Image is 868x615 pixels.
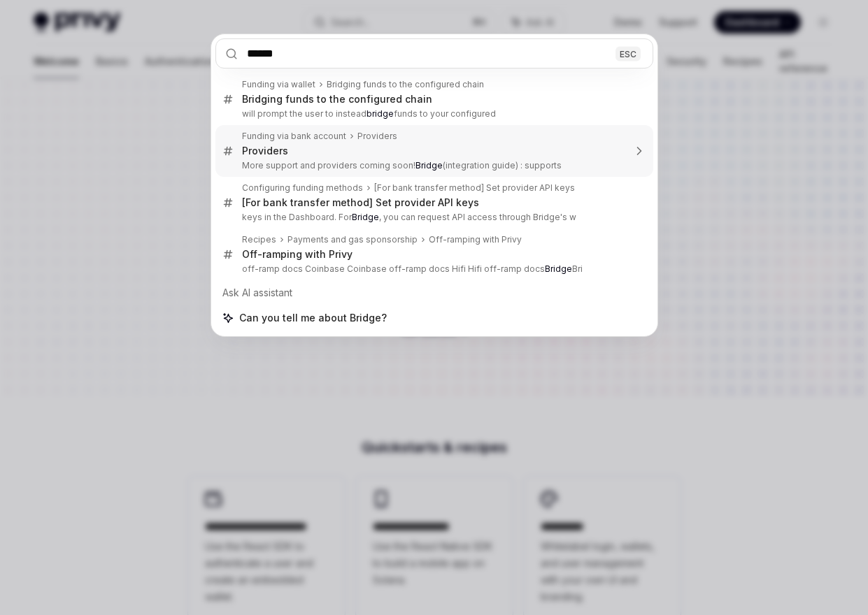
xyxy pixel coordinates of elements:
div: Payments and gas sponsorship [287,234,418,245]
p: More support and providers coming soon! (integration guide) : supports [242,160,624,171]
div: Bridging funds to the configured chain [242,93,432,106]
div: [For bank transfer method] Set provider API keys [242,196,479,209]
b: Bridge [352,212,379,222]
div: Ask AI assistant [215,280,653,305]
p: keys in the Dashboard. For , you can request API access through Bridge's w [242,212,624,223]
div: ESC [616,46,641,61]
div: Off-ramping with Privy [429,234,522,245]
b: bridge [367,108,394,119]
div: Funding via bank account [242,131,346,142]
p: off-ramp docs Coinbase Coinbase off-ramp docs Hifi Hifi off-ramp docs Bri [242,263,624,275]
p: will prompt the user to instead funds to your configured [242,108,624,120]
div: Off-ramping with Privy [242,248,353,261]
b: Bridge [415,160,443,171]
div: Configuring funding methods [242,182,363,194]
div: Providers [357,131,397,142]
span: Can you tell me about Bridge? [239,311,387,325]
div: [For bank transfer method] Set provider API keys [374,182,575,194]
div: Funding via wallet [242,79,315,90]
b: Bridge [545,263,572,274]
div: Bridging funds to the configured chain [327,79,484,90]
div: Providers [242,145,288,157]
div: Recipes [242,234,276,245]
